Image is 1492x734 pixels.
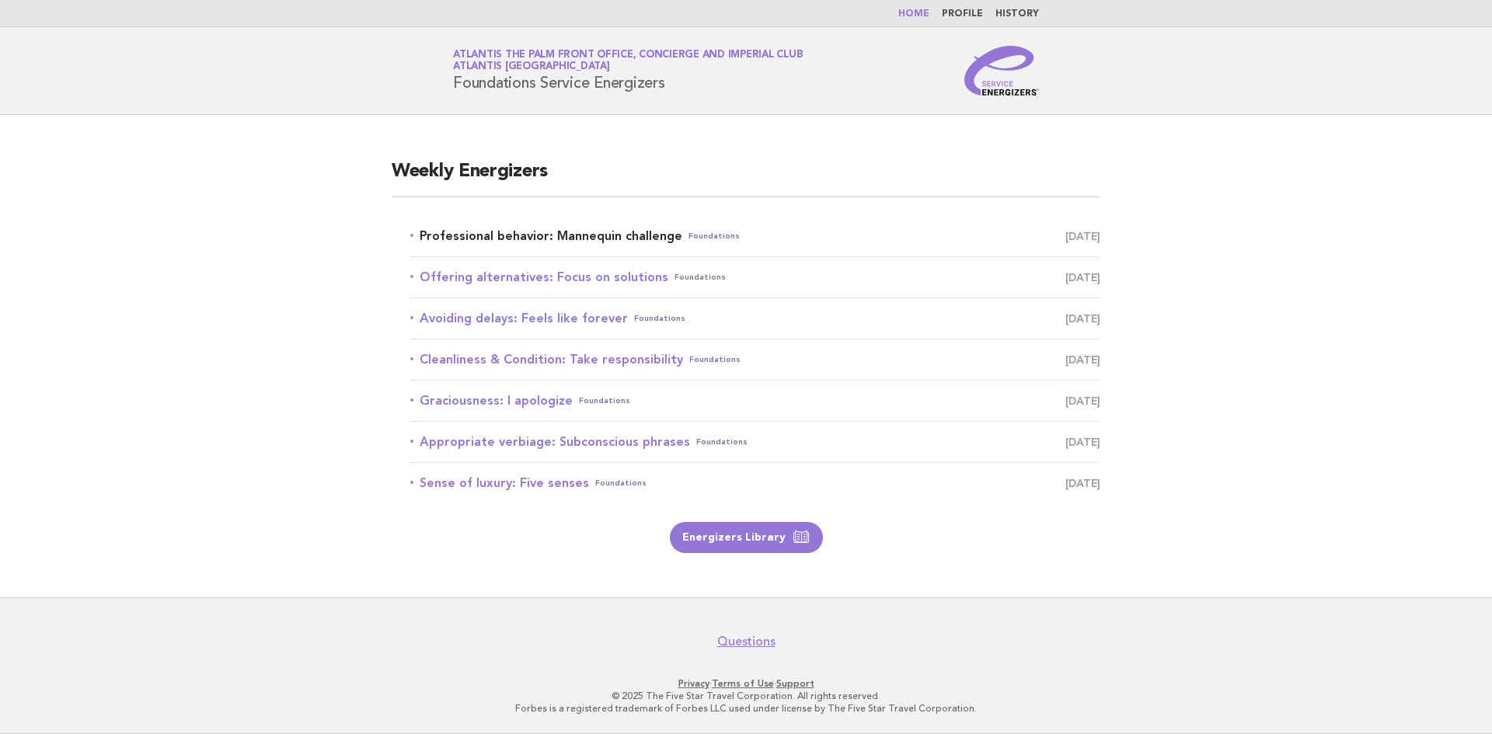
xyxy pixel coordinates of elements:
[579,390,630,412] span: Foundations
[410,431,1100,453] a: Appropriate verbiage: Subconscious phrasesFoundations [DATE]
[453,50,803,91] h1: Foundations Service Energizers
[410,266,1100,288] a: Offering alternatives: Focus on solutionsFoundations [DATE]
[410,308,1100,329] a: Avoiding delays: Feels like foreverFoundations [DATE]
[995,9,1039,19] a: History
[776,678,814,689] a: Support
[964,46,1039,96] img: Service Energizers
[1065,308,1100,329] span: [DATE]
[410,390,1100,412] a: Graciousness: I apologizeFoundations [DATE]
[270,690,1222,702] p: © 2025 The Five Star Travel Corporation. All rights reserved.
[595,472,647,494] span: Foundations
[1065,431,1100,453] span: [DATE]
[675,266,726,288] span: Foundations
[1065,266,1100,288] span: [DATE]
[712,678,774,689] a: Terms of Use
[717,634,776,649] a: Questions
[689,349,741,370] span: Foundations
[1065,472,1100,494] span: [DATE]
[410,225,1100,247] a: Professional behavior: Mannequin challengeFoundations [DATE]
[410,349,1100,370] a: Cleanliness & Condition: Take responsibilityFoundations [DATE]
[1065,390,1100,412] span: [DATE]
[1065,225,1100,247] span: [DATE]
[678,678,709,689] a: Privacy
[453,50,803,71] a: Atlantis The Palm Front Office, Concierge and Imperial ClubAtlantis [GEOGRAPHIC_DATA]
[392,159,1100,197] h2: Weekly Energizers
[898,9,929,19] a: Home
[270,677,1222,690] p: · ·
[270,702,1222,715] p: Forbes is a registered trademark of Forbes LLC used under license by The Five Star Travel Corpora...
[634,308,685,329] span: Foundations
[942,9,983,19] a: Profile
[410,472,1100,494] a: Sense of luxury: Five sensesFoundations [DATE]
[453,62,610,72] span: Atlantis [GEOGRAPHIC_DATA]
[1065,349,1100,370] span: [DATE]
[696,431,748,453] span: Foundations
[670,522,823,553] a: Energizers Library
[688,225,740,247] span: Foundations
